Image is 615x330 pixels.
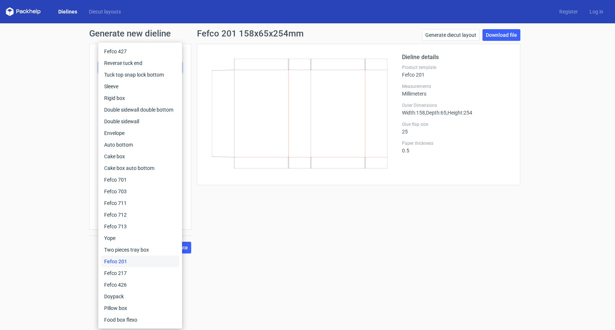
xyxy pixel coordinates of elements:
div: Sleeve [101,81,179,92]
a: Download file [482,29,520,41]
div: Fefco 713 [101,221,179,232]
div: Tuck top snap lock bottom [101,69,179,81]
div: Double sidewall [101,116,179,127]
div: Fefco 426 [101,279,179,291]
div: Reverse tuck end [101,57,179,69]
div: Doypack [101,291,179,302]
a: Register [553,8,584,15]
a: Dielines [52,8,83,15]
a: Generate diecut layout [422,29,480,41]
span: Width : 158 [402,110,425,116]
div: Millimeters [402,84,511,97]
div: Fefco 201 [101,256,179,267]
h2: Dieline details [402,53,511,62]
div: 0.5 [402,140,511,154]
div: Fefco 217 [101,267,179,279]
div: Double sidewall double bottom [101,104,179,116]
a: Diecut layouts [83,8,127,15]
div: Fefco 711 [101,197,179,209]
div: Auto bottom [101,139,179,151]
div: Rigid box [101,92,179,104]
div: Cake box [101,151,179,162]
div: Food box flexo [101,314,179,326]
div: 25 [402,121,511,135]
div: Fefco 712 [101,209,179,221]
div: Fefco 703 [101,186,179,197]
h1: Generate new dieline [89,29,526,38]
label: Paper thickness [402,140,511,146]
label: Glue flap size [402,121,511,127]
span: , Height : 254 [446,110,472,116]
div: Fefco 701 [101,174,179,186]
div: Cake box auto bottom [101,162,179,174]
div: Envelope [101,127,179,139]
a: Log in [584,8,609,15]
div: Pillow box [101,302,179,314]
span: , Depth : 65 [425,110,446,116]
h1: Fefco 201 158x65x254mm [197,29,304,38]
div: Two pieces tray box [101,244,179,256]
div: Fefco 427 [101,46,179,57]
div: Fefco 201 [402,65,511,78]
label: Product template [402,65,511,70]
div: Yope [101,232,179,244]
label: Measurements [402,84,511,89]
label: Outer Dimensions [402,102,511,108]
